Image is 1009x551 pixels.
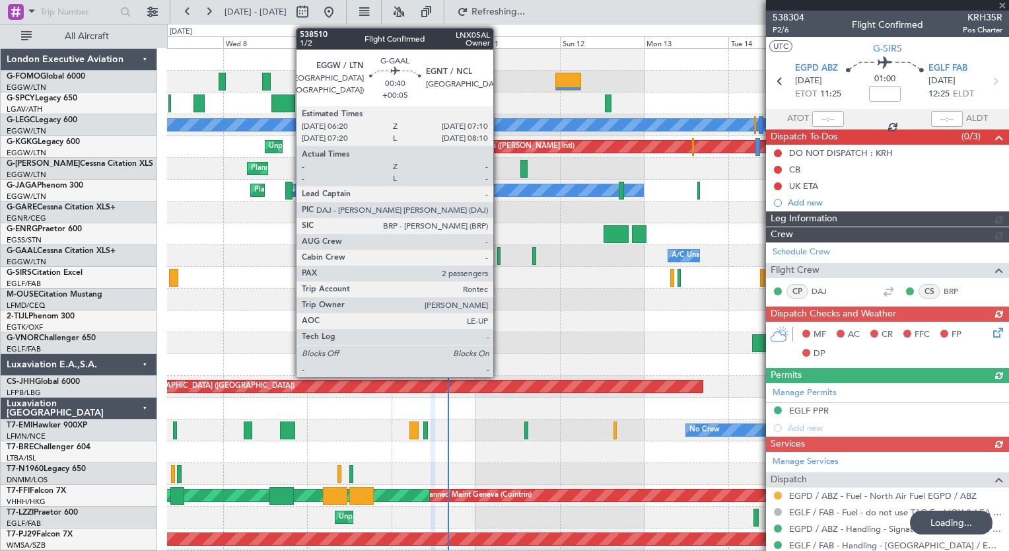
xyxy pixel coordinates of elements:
[789,180,818,192] div: UK ETA
[7,312,75,320] a: 2-TIJLPhenom 300
[87,377,295,396] div: Planned Maint [GEOGRAPHIC_DATA] ([GEOGRAPHIC_DATA])
[7,322,43,332] a: EGTK/OXF
[7,104,42,114] a: LGAV/ATH
[953,88,974,101] span: ELDT
[7,213,46,223] a: EGNR/CEG
[672,246,726,266] div: A/C Unavailable
[7,540,46,550] a: WMSA/SZB
[7,182,83,190] a: G-JAGAPhenom 300
[7,312,28,320] span: 2-TIJL
[307,36,391,48] div: Thu 9
[873,42,902,55] span: G-SIRS
[928,88,950,101] span: 12:25
[471,7,526,17] span: Refreshing...
[423,486,532,505] div: Planned Maint Geneva (Cointrin)
[788,197,1002,208] div: Add new
[339,507,556,527] div: Unplanned Maint [GEOGRAPHIC_DATA] ([GEOGRAPHIC_DATA])
[139,36,223,48] div: Tue 7
[689,420,720,440] div: No Crew
[310,268,365,287] div: A/C Unavailable
[7,94,35,102] span: G-SPCY
[7,378,80,386] a: CS-JHHGlobal 6000
[928,62,967,75] span: EGLF FAB
[7,73,40,81] span: G-FOMO
[7,279,41,289] a: EGLF/FAB
[928,75,956,88] span: [DATE]
[7,269,83,277] a: G-SIRSCitation Excel
[773,11,804,24] span: 538304
[7,291,38,299] span: M-OUSE
[7,431,46,441] a: LFMN/NCE
[789,164,800,175] div: CB
[852,18,923,32] div: Flight Confirmed
[728,36,812,48] div: Tue 14
[15,26,143,47] button: All Aircraft
[7,225,38,233] span: G-ENRG
[795,75,822,88] span: [DATE]
[269,137,435,157] div: Unplanned Maint [GEOGRAPHIC_DATA] (Ataturk)
[7,247,37,255] span: G-GAAL
[771,129,837,145] span: Dispatch To-Dos
[910,511,992,534] div: Loading...
[7,531,36,538] span: T7-PJ29
[963,24,1002,36] span: Pos Charter
[7,334,96,342] a: G-VNORChallenger 650
[170,26,192,38] div: [DATE]
[7,301,45,311] a: LFMD/CEQ
[7,138,80,146] a: G-KGKGLegacy 600
[7,465,86,473] a: T7-N1960Legacy 650
[963,11,1002,24] span: KRH35R
[7,422,32,429] span: T7-EMI
[7,453,36,463] a: LTBA/ISL
[7,465,44,473] span: T7-N1960
[34,32,139,41] span: All Aircraft
[874,73,895,86] span: 01:00
[7,116,77,124] a: G-LEGCLegacy 600
[7,116,35,124] span: G-LEGC
[7,475,48,485] a: DNMM/LOS
[7,203,37,211] span: G-GARE
[795,62,838,75] span: EGPD ABZ
[7,182,37,190] span: G-JAGA
[769,40,792,52] button: UTC
[820,88,841,101] span: 11:25
[392,36,475,48] div: Fri 10
[7,126,46,136] a: EGGW/LTN
[644,36,728,48] div: Mon 13
[451,1,530,22] button: Refreshing...
[7,73,85,81] a: G-FOMOGlobal 6000
[961,129,981,143] span: (0/3)
[7,519,41,529] a: EGLF/FAB
[7,487,30,495] span: T7-FFI
[7,203,116,211] a: G-GARECessna Citation XLS+
[7,225,82,233] a: G-ENRGPraetor 600
[7,509,34,517] span: T7-LZZI
[7,443,90,451] a: T7-BREChallenger 604
[7,388,41,398] a: LFPB/LBG
[7,257,46,267] a: EGGW/LTN
[789,147,893,159] div: DO NOT DISPATCH : KRH
[225,6,287,18] span: [DATE] - [DATE]
[787,112,809,126] span: ATOT
[7,83,46,92] a: EGGW/LTN
[7,160,153,168] a: G-[PERSON_NAME]Cessna Citation XLS
[254,180,462,200] div: Planned Maint [GEOGRAPHIC_DATA] ([GEOGRAPHIC_DATA])
[7,247,116,255] a: G-GAALCessna Citation XLS+
[7,378,35,386] span: CS-JHH
[7,94,77,102] a: G-SPCYLegacy 650
[7,422,87,429] a: T7-EMIHawker 900XP
[7,291,102,299] a: M-OUSECitation Mustang
[7,192,46,202] a: EGGW/LTN
[7,531,73,538] a: T7-PJ29Falcon 7X
[251,159,459,178] div: Planned Maint [GEOGRAPHIC_DATA] ([GEOGRAPHIC_DATA])
[7,170,46,180] a: EGGW/LTN
[7,443,34,451] span: T7-BRE
[7,269,32,277] span: G-SIRS
[289,180,320,200] div: No Crew
[7,148,46,158] a: EGGW/LTN
[7,235,42,245] a: EGSS/STN
[223,36,307,48] div: Wed 8
[7,487,66,495] a: T7-FFIFalcon 7X
[773,24,804,36] span: P2/6
[7,334,39,342] span: G-VNOR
